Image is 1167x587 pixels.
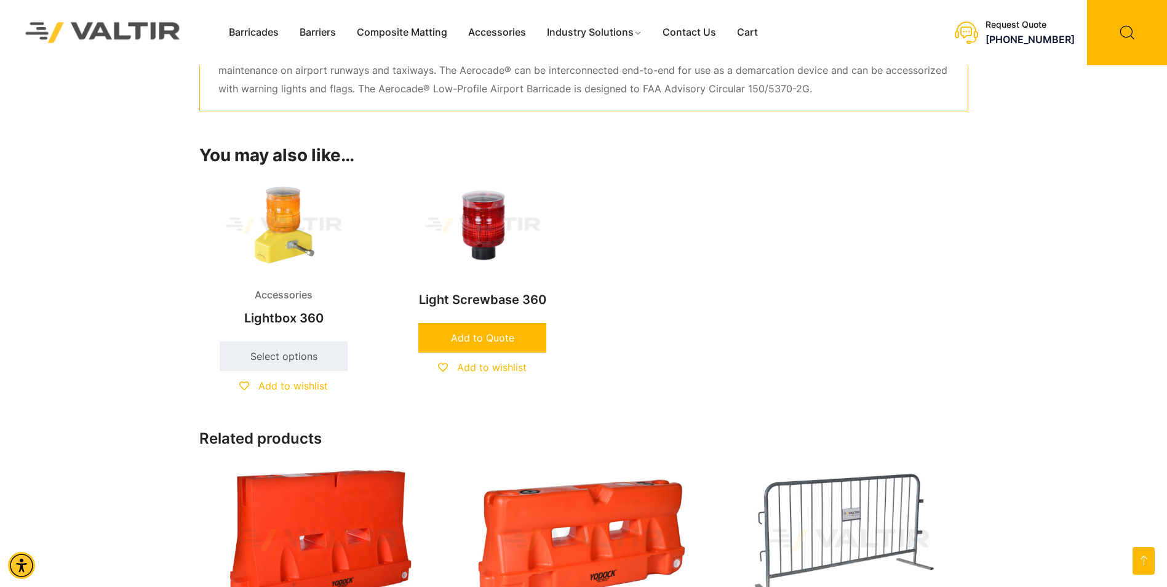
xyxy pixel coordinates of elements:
a: Barriers [289,23,346,42]
a: Open this option [1133,547,1155,575]
img: Valtir Rentals [9,6,197,60]
span: Add to wishlist [258,380,328,392]
a: Industry Solutions [536,23,653,42]
h2: You may also like… [199,145,968,166]
a: Light Screwbase 360 [398,175,568,314]
a: Add to wishlist [239,380,328,392]
div: Accessibility Menu [8,552,35,579]
a: Cart [727,23,768,42]
span: Accessories [245,286,322,305]
a: Contact Us [652,23,727,42]
a: Accessories [458,23,536,42]
a: Composite Matting [346,23,458,42]
h2: Light Screwbase 360 [398,286,568,313]
a: Add to wishlist [438,361,527,373]
h2: Lightbox 360 [199,305,369,332]
img: Accessories [199,175,369,276]
a: Select options for “Lightbox 360” [220,341,348,371]
span: Add to wishlist [457,361,527,373]
img: Light Screwbase 360 [398,175,568,276]
a: Add to cart: “Light Screwbase 360” [418,323,546,353]
h2: Related products [199,430,968,448]
div: Request Quote [986,20,1075,30]
a: Barricades [218,23,289,42]
a: call (888) 496-3625 [986,33,1075,46]
a: AccessoriesLightbox 360 [199,175,369,332]
p: The Aerocade® Airport Barricade is a low-profile, water-filled, collapsible channelization device... [218,43,949,98]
